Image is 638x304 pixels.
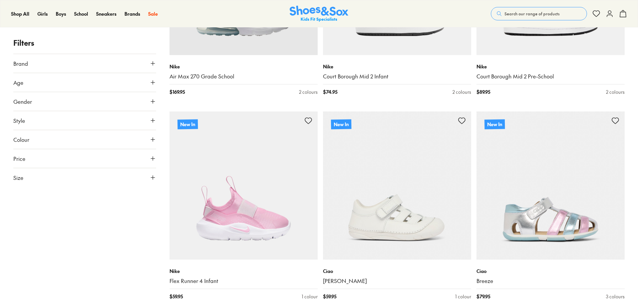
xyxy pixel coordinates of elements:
[323,277,471,285] a: [PERSON_NAME]
[13,155,25,163] span: Price
[606,88,625,95] div: 2 colours
[13,92,156,111] button: Gender
[452,88,471,95] div: 2 colours
[491,7,587,20] button: Search our range of products
[485,119,505,129] p: New In
[476,63,625,70] p: Nike
[476,111,625,260] a: New In
[124,10,140,17] a: Brands
[13,149,156,168] button: Price
[323,293,336,300] span: $ 59.95
[13,168,156,187] button: Size
[13,130,156,149] button: Colour
[96,10,116,17] a: Sneakers
[606,293,625,300] div: 3 colours
[13,116,25,124] span: Style
[13,135,29,143] span: Colour
[13,59,28,67] span: Brand
[323,63,471,70] p: Nike
[505,11,560,17] span: Search our range of products
[148,10,158,17] a: Sale
[13,78,23,86] span: Age
[323,268,471,275] p: Ciao
[170,63,318,70] p: Nike
[290,6,348,22] img: SNS_Logo_Responsive.svg
[323,88,337,95] span: $ 74.95
[476,73,625,80] a: Court Borough Mid 2 Pre-School
[476,277,625,285] a: Breeze
[13,97,32,105] span: Gender
[323,73,471,80] a: Court Borough Mid 2 Infant
[299,88,318,95] div: 2 colours
[476,88,490,95] span: $ 89.95
[323,111,471,260] a: New In
[290,6,348,22] a: Shoes & Sox
[13,54,156,73] button: Brand
[37,10,48,17] a: Girls
[13,111,156,130] button: Style
[331,119,351,129] p: New In
[170,268,318,275] p: Nike
[302,293,318,300] div: 1 colour
[74,10,88,17] a: School
[170,293,183,300] span: $ 59.95
[56,10,66,17] a: Boys
[170,88,185,95] span: $ 169.95
[455,293,471,300] div: 1 colour
[170,73,318,80] a: Air Max 270 Grade School
[13,174,23,182] span: Size
[178,119,198,129] p: New In
[170,277,318,285] a: Flex Runner 4 Infant
[476,268,625,275] p: Ciao
[13,73,156,92] button: Age
[476,293,490,300] span: $ 79.95
[11,10,29,17] a: Shop All
[170,111,318,260] a: New In
[13,37,156,48] p: Filters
